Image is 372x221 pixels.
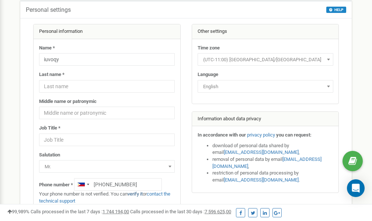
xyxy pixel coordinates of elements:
[212,156,321,169] a: [EMAIL_ADDRESS][DOMAIN_NAME]
[39,191,175,204] p: Your phone number is not verified. You can or
[192,24,339,39] div: Other settings
[39,45,55,52] label: Name *
[198,45,220,52] label: Time zone
[130,209,231,214] span: Calls processed in the last 30 days :
[198,71,218,78] label: Language
[39,98,97,105] label: Middle name or patronymic
[200,82,331,92] span: English
[39,107,175,119] input: Middle name or patronymic
[39,191,170,204] a: contact the technical support
[26,7,71,13] h5: Personal settings
[7,209,29,214] span: 99,989%
[102,209,129,214] u: 1 744 194,00
[39,53,175,66] input: Name
[205,209,231,214] u: 7 596 625,00
[39,160,175,173] span: Mr.
[192,112,339,127] div: Information about data privacy
[39,152,60,159] label: Salutation
[34,24,180,39] div: Personal information
[198,80,333,93] span: English
[347,179,365,197] div: Open Intercom Messenger
[39,125,60,132] label: Job Title *
[200,55,331,65] span: (UTC-11:00) Pacific/Midway
[31,209,129,214] span: Calls processed in the last 7 days :
[198,53,333,66] span: (UTC-11:00) Pacific/Midway
[212,142,333,156] li: download of personal data shared by email ,
[39,134,175,146] input: Job Title
[42,162,172,172] span: Mr.
[326,7,346,13] button: HELP
[39,182,73,189] label: Phone number *
[224,177,299,183] a: [EMAIL_ADDRESS][DOMAIN_NAME]
[39,71,65,78] label: Last name *
[74,179,91,190] div: Telephone country code
[198,132,246,138] strong: In accordance with our
[39,80,175,93] input: Last name
[128,191,143,197] a: verify it
[224,149,299,155] a: [EMAIL_ADDRESS][DOMAIN_NAME]
[247,132,275,138] a: privacy policy
[74,178,162,191] input: +1-800-555-55-55
[276,132,312,138] strong: you can request:
[212,170,333,183] li: restriction of personal data processing by email .
[212,156,333,170] li: removal of personal data by email ,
